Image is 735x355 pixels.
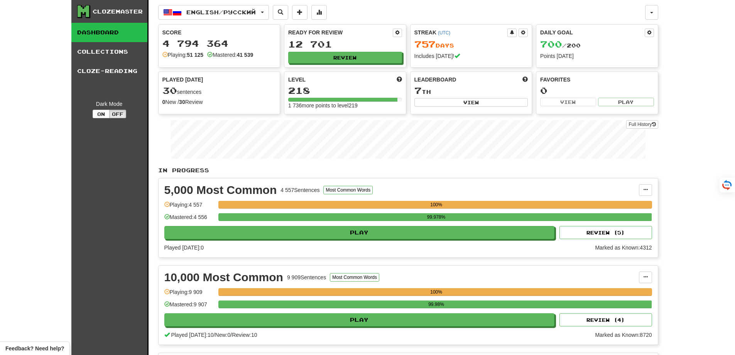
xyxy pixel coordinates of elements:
div: 5,000 Most Common [164,184,277,196]
button: Play [164,226,555,239]
button: Most Common Words [323,186,373,194]
a: (UTC) [438,30,450,36]
button: Review [288,52,402,63]
span: Level [288,76,306,83]
span: 700 [540,39,562,49]
div: Marked as Known: 4312 [595,244,652,251]
button: Off [109,110,126,118]
span: 30 [162,85,177,96]
span: / [230,332,232,338]
div: Mastered: 4 556 [164,213,215,226]
div: 10,000 Most Common [164,272,283,283]
div: Daily Goal [540,29,645,37]
div: Day s [414,39,528,49]
div: 1 736 more points to level 219 [288,102,402,109]
span: Open feedback widget [5,345,64,352]
div: Includes [DATE]! [414,52,528,60]
span: / 200 [540,42,581,49]
button: Search sentences [273,5,288,20]
button: View [540,98,596,106]
div: Streak [414,29,508,36]
a: Full History [626,120,658,129]
div: Marked as Known: 8720 [595,331,652,339]
button: More stats [311,5,327,20]
button: Review (5) [559,226,652,239]
div: 4 794 364 [162,39,276,48]
div: New / Review [162,98,276,106]
div: 4 557 Sentences [280,186,319,194]
p: In Progress [158,166,658,174]
strong: 0 [162,99,166,105]
div: 9 909 Sentences [287,273,326,281]
div: Ready for Review [288,29,393,36]
div: 100% [221,201,652,209]
span: 7 [414,85,422,96]
strong: 41 539 [237,52,253,58]
div: Score [162,29,276,36]
div: Playing: [162,51,204,59]
div: 100% [221,288,652,296]
span: Leaderboard [414,76,456,83]
div: Mastered: 9 907 [164,301,215,313]
span: Score more points to level up [397,76,402,83]
span: Review: 10 [232,332,257,338]
span: English / Русский [186,9,256,15]
strong: 30 [179,99,185,105]
button: Play [598,98,654,106]
span: 757 [414,39,436,49]
div: Clozemaster [93,8,143,15]
a: Dashboard [71,23,147,42]
div: Points [DATE] [540,52,654,60]
div: 218 [288,86,402,95]
a: Collections [71,42,147,61]
button: Most Common Words [330,273,379,282]
button: View [414,98,528,107]
div: Playing: 4 557 [164,201,215,214]
span: / [214,332,215,338]
div: th [414,86,528,96]
div: 99.98% [221,301,652,308]
span: Played [DATE]: 0 [164,245,204,251]
span: Played [DATE] [162,76,203,83]
div: 0 [540,86,654,95]
span: New: 0 [215,332,231,338]
button: English/Русский [158,5,269,20]
button: Review (4) [559,313,652,326]
span: This week in points, UTC [522,76,528,83]
div: sentences [162,86,276,96]
div: Dark Mode [77,100,142,108]
div: Mastered: [207,51,253,59]
button: Play [164,313,555,326]
div: Favorites [540,76,654,83]
button: Add sentence to collection [292,5,308,20]
div: 99.978% [221,213,652,221]
button: On [93,110,110,118]
strong: 51 125 [187,52,203,58]
span: Played [DATE]: 10 [171,332,213,338]
div: Playing: 9 909 [164,288,215,301]
div: 12 701 [288,39,402,49]
a: Cloze-Reading [71,61,147,81]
